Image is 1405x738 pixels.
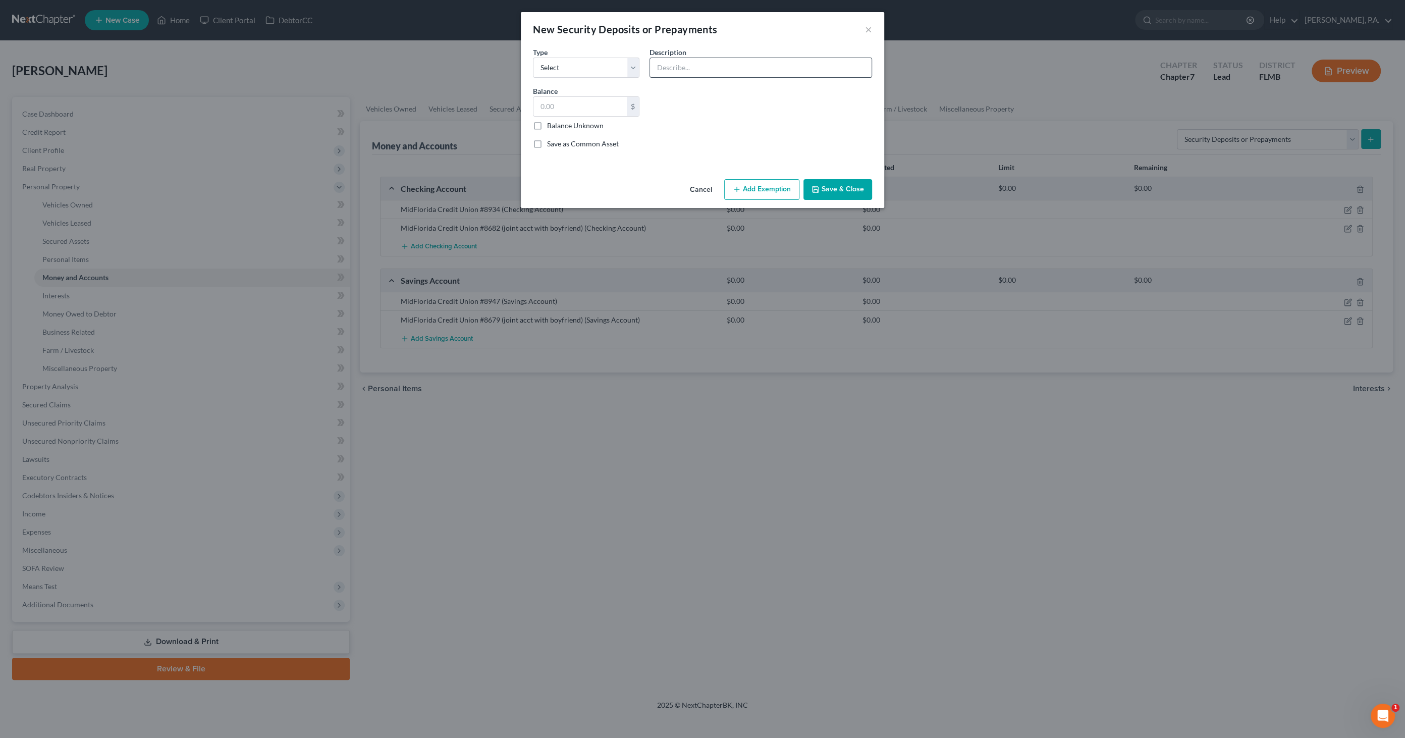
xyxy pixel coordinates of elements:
div: $ [627,97,639,116]
button: × [865,23,872,35]
iframe: Intercom live chat [1371,704,1395,728]
label: Save as Common Asset [547,139,619,149]
label: Balance [533,86,558,96]
span: 1 [1391,704,1399,712]
label: Balance Unknown [547,121,604,131]
input: 0.00 [533,97,627,116]
button: Save & Close [803,179,872,200]
button: Add Exemption [724,179,799,200]
div: New Security Deposits or Prepayments [533,22,717,36]
button: Cancel [682,180,720,200]
label: Type [533,47,548,58]
span: Description [650,48,686,57]
input: Describe... [650,58,872,77]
